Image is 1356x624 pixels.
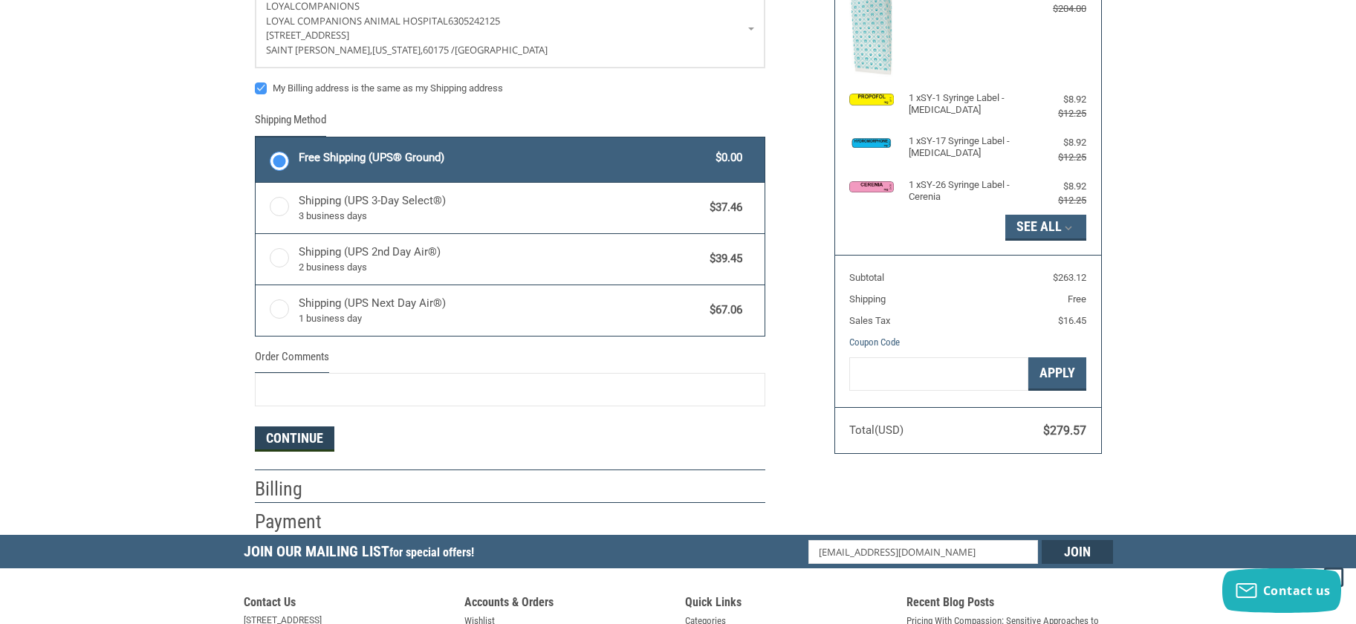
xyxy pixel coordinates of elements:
[1058,315,1086,326] span: $16.45
[255,82,765,94] label: My Billing address is the same as my Shipping address
[849,337,900,348] a: Coupon Code
[1027,1,1086,16] div: $204.00
[455,43,548,56] span: [GEOGRAPHIC_DATA]
[423,43,455,56] span: 60175 /
[255,510,342,534] h2: Payment
[244,595,450,614] h5: Contact Us
[448,14,500,27] span: 6305242125
[909,135,1024,160] h4: 1 x SY-17 Syringe Label - [MEDICAL_DATA]
[255,111,326,136] legend: Shipping Method
[1027,150,1086,165] div: $12.25
[255,348,329,373] legend: Order Comments
[1027,179,1086,194] div: $8.92
[372,43,423,56] span: [US_STATE],
[849,423,904,437] span: Total (USD)
[1027,92,1086,107] div: $8.92
[703,199,743,216] span: $37.46
[1027,135,1086,150] div: $8.92
[906,595,1113,614] h5: Recent Blog Posts
[849,315,890,326] span: Sales Tax
[1028,357,1086,391] button: Apply
[703,302,743,319] span: $67.06
[266,28,349,42] span: [STREET_ADDRESS]
[464,595,671,614] h5: Accounts & Orders
[266,43,372,56] span: Saint [PERSON_NAME],
[709,149,743,166] span: $0.00
[1068,293,1086,305] span: Free
[299,311,703,326] span: 1 business day
[1027,106,1086,121] div: $12.25
[1027,193,1086,208] div: $12.25
[909,92,1024,117] h4: 1 x SY-1 Syringe Label - [MEDICAL_DATA]
[299,192,703,224] span: Shipping (UPS 3-Day Select®)
[299,260,703,275] span: 2 business days
[1005,215,1086,240] button: See All
[244,535,481,573] h5: Join Our Mailing List
[299,244,703,275] span: Shipping (UPS 2nd Day Air®)
[1053,272,1086,283] span: $263.12
[703,250,743,267] span: $39.45
[266,14,448,27] span: Loyal Companions Animal Hospital
[255,426,334,452] button: Continue
[1263,582,1331,599] span: Contact us
[849,357,1028,391] input: Gift Certificate or Coupon Code
[389,545,474,559] span: for special offers!
[1222,568,1341,613] button: Contact us
[299,295,703,326] span: Shipping (UPS Next Day Air®)
[1042,540,1113,564] input: Join
[849,272,884,283] span: Subtotal
[685,595,892,614] h5: Quick Links
[849,293,886,305] span: Shipping
[808,540,1038,564] input: Email
[299,149,709,166] span: Free Shipping (UPS® Ground)
[255,477,342,501] h2: Billing
[1043,423,1086,438] span: $279.57
[909,179,1024,204] h4: 1 x SY-26 Syringe Label - Cerenia
[299,209,703,224] span: 3 business days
